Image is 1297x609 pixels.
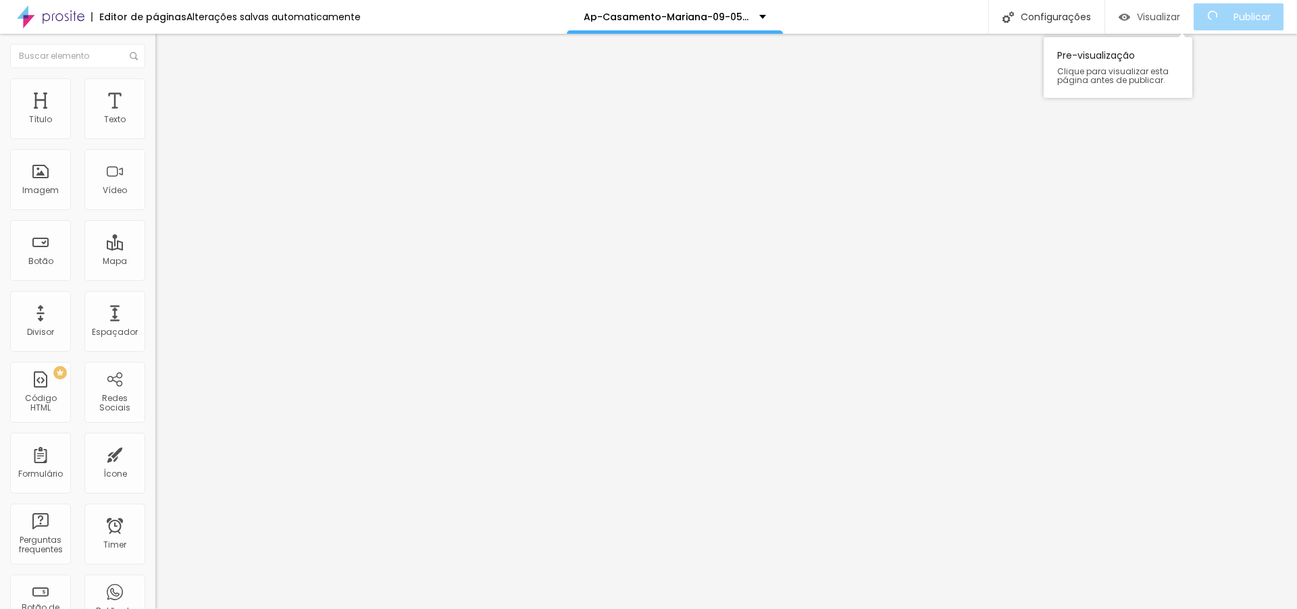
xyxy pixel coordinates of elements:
[28,257,53,266] div: Botão
[103,540,126,550] div: Timer
[22,186,59,195] div: Imagem
[584,12,749,22] p: Ap-Casamento-Mariana-09-05-26
[130,52,138,60] img: Icone
[103,257,127,266] div: Mapa
[92,327,138,337] div: Espaçador
[1044,37,1192,98] div: Pre-visualização
[10,44,145,68] input: Buscar elemento
[103,469,127,479] div: Ícone
[29,115,52,124] div: Título
[14,394,67,413] div: Código HTML
[155,34,1297,609] iframe: Editor
[91,12,186,22] div: Editor de páginas
[1057,67,1179,84] span: Clique para visualizar esta página antes de publicar.
[88,394,141,413] div: Redes Sociais
[1119,11,1130,23] img: view-1.svg
[104,115,126,124] div: Texto
[27,327,54,337] div: Divisor
[1194,3,1283,30] button: Publicar
[186,12,361,22] div: Alterações salvas automaticamente
[1105,3,1194,30] button: Visualizar
[1234,11,1271,22] span: Publicar
[103,186,127,195] div: Vídeo
[1137,11,1180,22] span: Visualizar
[18,469,63,479] div: Formulário
[1002,11,1014,23] img: Icone
[14,535,67,555] div: Perguntas frequentes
